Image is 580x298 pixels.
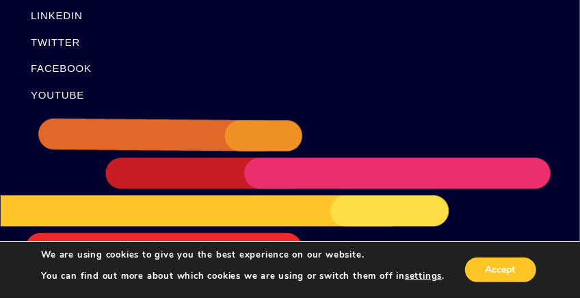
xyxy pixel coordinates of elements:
[31,36,80,48] a: TWITTER
[31,62,92,74] a: FACEBOOK
[41,270,445,282] p: You can find out more about which cookies we are using or switch them off in .
[465,258,536,282] button: Accept
[31,10,83,21] a: LINKEDIN
[405,270,442,282] button: settings
[41,249,445,261] p: We are using cookies to give you the best experience on our website.
[31,89,84,101] a: YOUTUBE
